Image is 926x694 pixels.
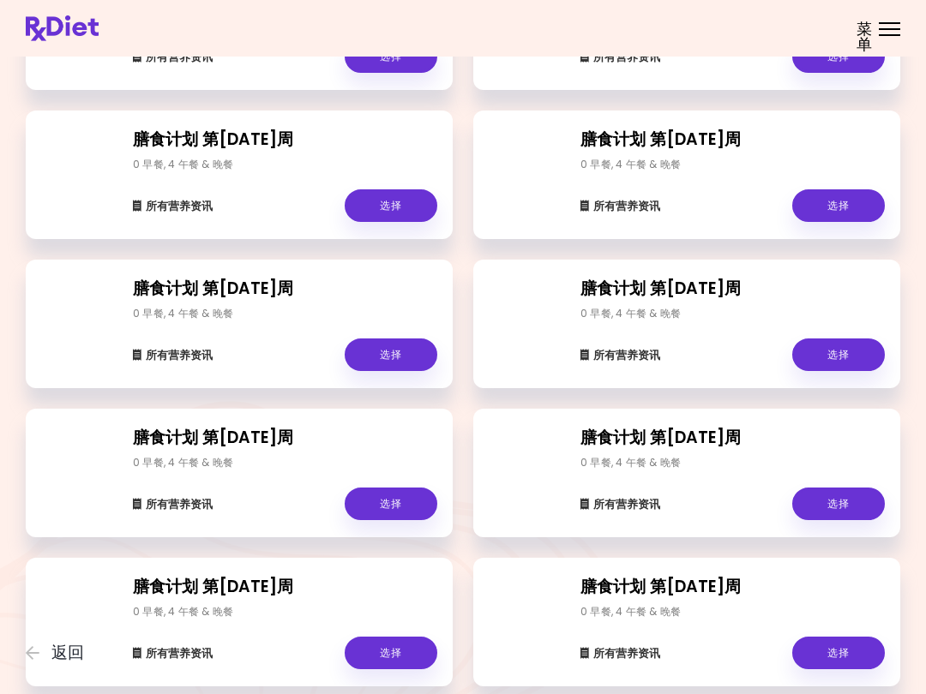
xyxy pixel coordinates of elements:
[146,51,213,64] span: 所有营养资讯
[580,157,681,172] div: 0 早餐 , 4 午餐 & 晚餐
[133,306,233,321] div: 0 早餐 , 4 午餐 & 晚餐
[133,277,437,302] h2: 膳食计划 第[DATE]周
[26,15,99,41] img: 膳食良方
[133,128,437,153] h2: 膳食计划 第[DATE]周
[146,498,213,512] span: 所有营养资讯
[133,575,437,600] h2: 膳食计划 第[DATE]周
[593,349,660,362] span: 所有营养资讯
[593,200,660,213] span: 所有营养资讯
[593,498,660,512] span: 所有营养资讯
[580,494,660,515] button: 所有营养资讯 - 膳食计划 第4/5/2025周
[146,349,213,362] span: 所有营养资讯
[593,647,660,661] span: 所有营养资讯
[580,196,660,217] button: 所有营养资讯 - 膳食计划 第6/3/2025周
[857,21,873,52] span: 菜单
[580,643,660,664] button: 所有营养资讯 - 膳食计划 第3/5/2025周
[580,306,681,321] div: 0 早餐 , 4 午餐 & 晚餐
[133,47,213,68] button: 所有营养资讯 - 膳食计划 第7/18/2025周
[133,157,233,172] div: 0 早餐 , 4 午餐 & 晚餐
[580,604,681,619] div: 0 早餐 , 4 午餐 & 晚餐
[792,189,885,222] a: 选择 - 膳食计划 第6/3/2025周
[146,200,213,213] span: 所有营养资讯
[792,488,885,520] a: 选择 - 膳食计划 第4/5/2025周
[345,40,437,73] a: 选择 - 膳食计划 第7/18/2025周
[133,643,213,664] button: 所有营养资讯 - 膳食计划 第3/17/2025周
[133,455,233,470] div: 0 早餐 , 4 午餐 & 晚餐
[580,345,660,366] button: 所有营养资讯 - 膳食计划 第5/3/2025周
[51,643,84,662] span: 返回
[792,338,885,371] a: 选择 - 膳食计划 第5/3/2025周
[345,338,437,371] a: 选择 - 膳食计划 第5/17/2025周
[146,647,213,661] span: 所有营养资讯
[580,575,885,600] h2: 膳食计划 第[DATE]周
[593,51,660,64] span: 所有营养资讯
[580,277,885,302] h2: 膳食计划 第[DATE]周
[133,196,213,217] button: 所有营养资讯 - 膳食计划 第6/17/2025周
[580,47,660,68] button: 所有营养资讯 - 膳食计划 第7/5/2025周
[133,345,213,366] button: 所有营养资讯 - 膳食计划 第5/17/2025周
[792,637,885,669] a: 选择 - 膳食计划 第3/5/2025周
[345,488,437,520] a: 选择 - 膳食计划 第4/17/2025周
[345,189,437,222] a: 选择 - 膳食计划 第6/17/2025周
[133,604,233,619] div: 0 早餐 , 4 午餐 & 晚餐
[26,643,129,662] button: 返回
[133,494,213,515] button: 所有营养资讯 - 膳食计划 第4/17/2025周
[580,455,681,470] div: 0 早餐 , 4 午餐 & 晚餐
[580,128,885,153] h2: 膳食计划 第[DATE]周
[133,426,437,451] h2: 膳食计划 第[DATE]周
[345,637,437,669] a: 选择 - 膳食计划 第3/17/2025周
[580,426,885,451] h2: 膳食计划 第[DATE]周
[792,40,885,73] a: 选择 - 膳食计划 第7/5/2025周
